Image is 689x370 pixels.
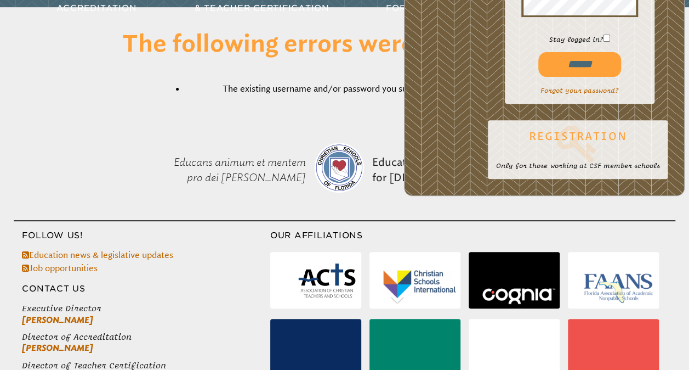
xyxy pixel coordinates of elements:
[297,259,357,304] img: Association of Christian Teachers & Schools
[22,343,93,353] a: [PERSON_NAME]
[22,332,270,343] span: Director of Accreditation
[540,86,619,94] a: Forgot your password?
[270,229,675,242] h3: Our Affiliations
[383,270,456,304] img: Christian Schools International
[136,128,310,212] p: Educans animum et mentem pro dei [PERSON_NAME]
[22,303,270,314] span: Executive Director
[482,288,555,304] img: Cognia
[22,250,173,260] a: Education news & legislative updates
[14,283,270,295] h3: Contact Us
[496,123,659,164] a: Registration
[314,143,364,193] img: csf-logo-web-colors.png
[513,34,646,44] p: Stay logged in?
[368,128,553,212] p: Educating hearts and minds for [DEMOGRAPHIC_DATA]’s glory
[79,32,610,58] h1: The following errors were encountered
[22,315,93,325] a: [PERSON_NAME]
[22,264,98,273] a: Job opportunities
[496,160,659,170] p: Only for those working at CSF member schools
[14,229,270,242] h3: Follow Us!
[582,272,654,304] img: Florida Association of Academic Nonpublic Schools
[185,83,527,96] li: The existing username and/or password you submitted are not valid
